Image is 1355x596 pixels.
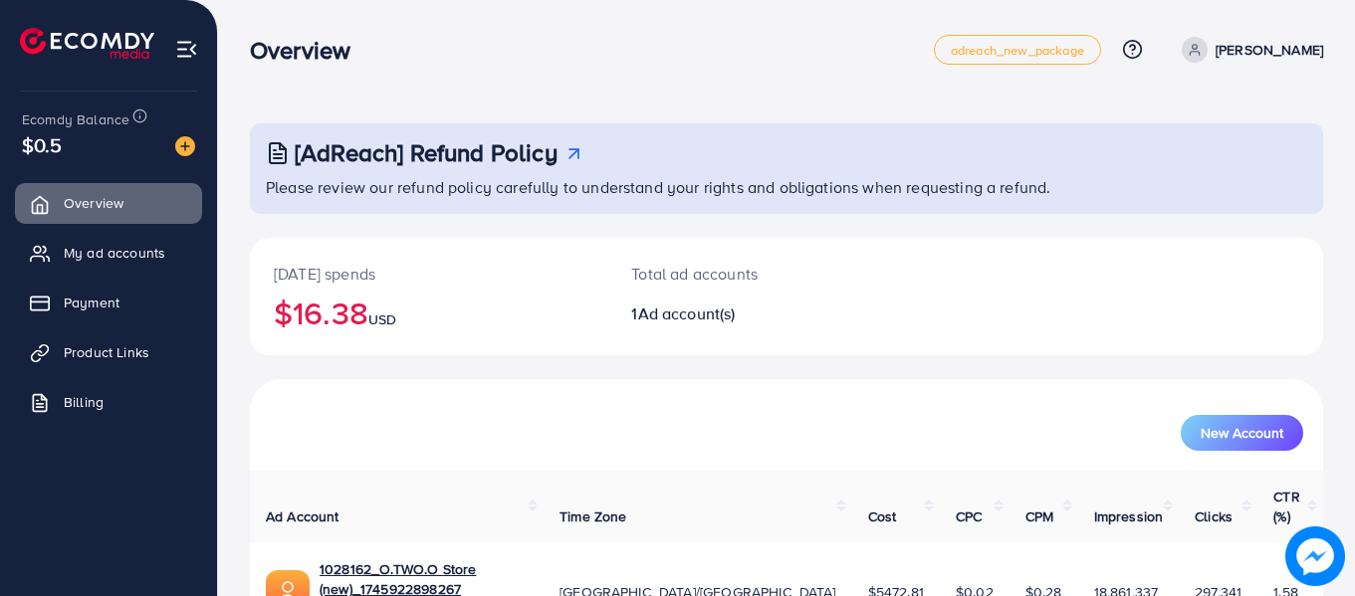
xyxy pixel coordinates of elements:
[1273,487,1299,526] span: CTR (%)
[22,130,63,159] span: $0.5
[1094,506,1164,526] span: Impression
[868,506,897,526] span: Cost
[1025,506,1053,526] span: CPM
[64,293,119,312] span: Payment
[1201,426,1283,440] span: New Account
[22,109,129,129] span: Ecomdy Balance
[956,506,982,526] span: CPC
[175,136,195,156] img: image
[1216,38,1323,62] p: [PERSON_NAME]
[274,262,583,286] p: [DATE] spends
[951,44,1084,57] span: adreach_new_package
[64,342,149,362] span: Product Links
[175,38,198,61] img: menu
[631,304,852,323] h2: 1
[1195,506,1233,526] span: Clicks
[266,175,1311,199] p: Please review our refund policy carefully to understand your rights and obligations when requesti...
[15,382,202,422] a: Billing
[274,294,583,331] h2: $16.38
[64,193,123,213] span: Overview
[15,183,202,223] a: Overview
[560,506,626,526] span: Time Zone
[295,138,558,167] h3: [AdReach] Refund Policy
[638,302,736,324] span: Ad account(s)
[15,283,202,322] a: Payment
[64,392,104,412] span: Billing
[266,506,339,526] span: Ad Account
[15,332,202,372] a: Product Links
[250,36,366,65] h3: Overview
[368,309,396,329] span: USD
[64,243,165,263] span: My ad accounts
[1181,415,1303,451] button: New Account
[934,35,1101,65] a: adreach_new_package
[15,233,202,273] a: My ad accounts
[20,28,154,59] img: logo
[1174,37,1323,63] a: [PERSON_NAME]
[1285,526,1345,586] img: image
[631,262,852,286] p: Total ad accounts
